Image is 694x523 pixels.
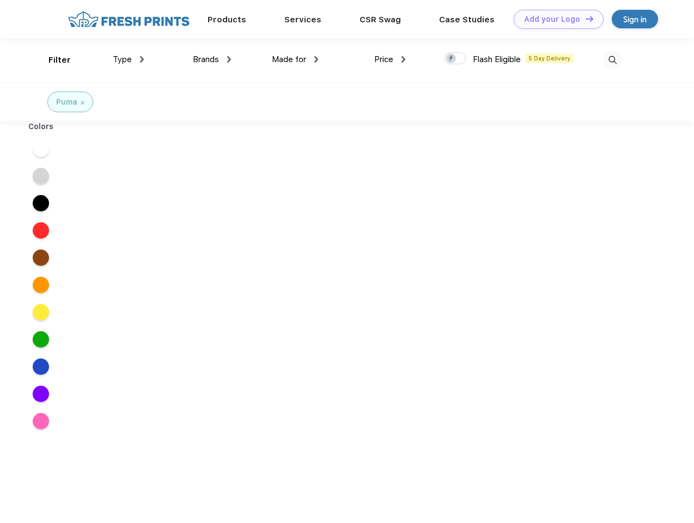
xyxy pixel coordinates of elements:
[140,56,144,63] img: dropdown.png
[48,54,71,66] div: Filter
[208,15,246,25] a: Products
[612,10,658,28] a: Sign in
[65,10,193,29] img: fo%20logo%202.webp
[193,54,219,64] span: Brands
[374,54,393,64] span: Price
[360,15,401,25] a: CSR Swag
[314,56,318,63] img: dropdown.png
[81,101,84,105] img: filter_cancel.svg
[20,121,62,132] div: Colors
[272,54,306,64] span: Made for
[604,51,622,69] img: desktop_search.svg
[586,16,593,22] img: DT
[524,15,580,24] div: Add your Logo
[525,53,574,63] span: 5 Day Delivery
[623,13,647,26] div: Sign in
[284,15,321,25] a: Services
[113,54,132,64] span: Type
[56,96,77,108] div: Puma
[473,54,521,64] span: Flash Eligible
[227,56,231,63] img: dropdown.png
[401,56,405,63] img: dropdown.png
